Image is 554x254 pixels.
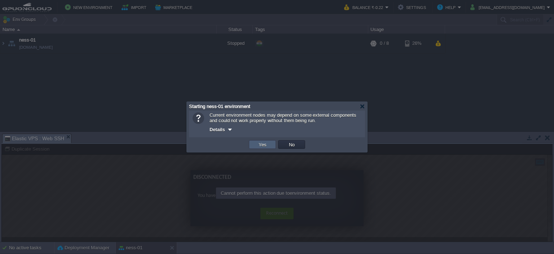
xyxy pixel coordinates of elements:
span: Details [210,127,225,132]
span: Starting ness-01 environment [189,104,250,109]
span: Current environment nodes may depend on some external components and could not work properly with... [210,112,356,123]
button: Yes [256,141,269,148]
p: You have been disconnected. [196,37,355,45]
button: Reconnect [259,53,292,65]
div: Disconnected [192,18,359,27]
button: No [287,141,297,148]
